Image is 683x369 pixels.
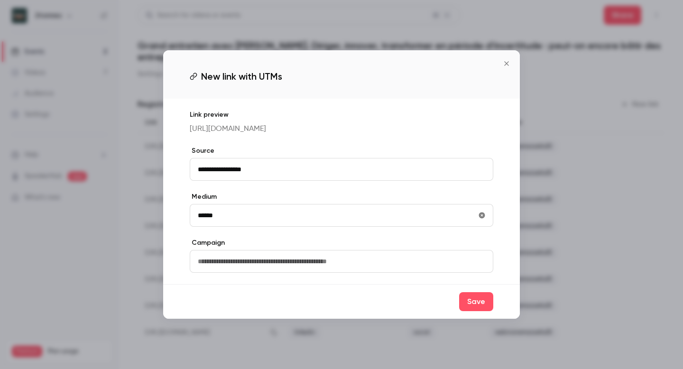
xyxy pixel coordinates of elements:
[201,69,282,83] span: New link with UTMs
[190,238,493,248] label: Campaign
[190,146,493,156] label: Source
[459,292,493,311] button: Save
[497,54,516,73] button: Close
[190,192,493,202] label: Medium
[474,208,489,223] button: utmMedium
[190,123,493,135] p: [URL][DOMAIN_NAME]
[190,110,493,120] p: Link preview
